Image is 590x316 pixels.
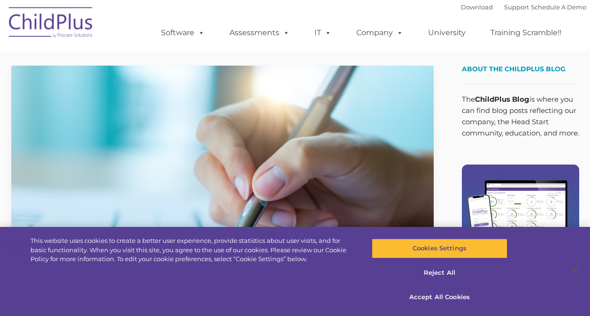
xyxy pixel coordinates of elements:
[31,236,354,264] div: This website uses cookies to create a better user experience, provide statistics about user visit...
[4,0,98,47] img: ChildPlus by Procare Solutions
[372,239,507,258] button: Cookies Settings
[481,23,571,42] a: Training Scramble!!
[461,3,493,11] a: Download
[372,263,507,283] button: Reject All
[504,3,529,11] a: Support
[531,3,586,11] a: Schedule A Demo
[419,23,475,42] a: University
[475,95,529,104] strong: ChildPlus Blog
[462,65,566,73] span: About the ChildPlus Blog
[220,23,299,42] a: Assessments
[305,23,341,42] a: IT
[11,66,434,303] img: Efficiency Boost: ChildPlus Online's Enhanced Family Pre-Application Process - Streamlining Appli...
[152,23,214,42] a: Software
[462,94,579,139] p: The is where you can find blog posts reflecting our company, the Head Start community, education,...
[347,23,413,42] a: Company
[461,3,586,11] font: |
[565,260,585,281] button: Close
[372,287,507,307] button: Accept All Cookies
